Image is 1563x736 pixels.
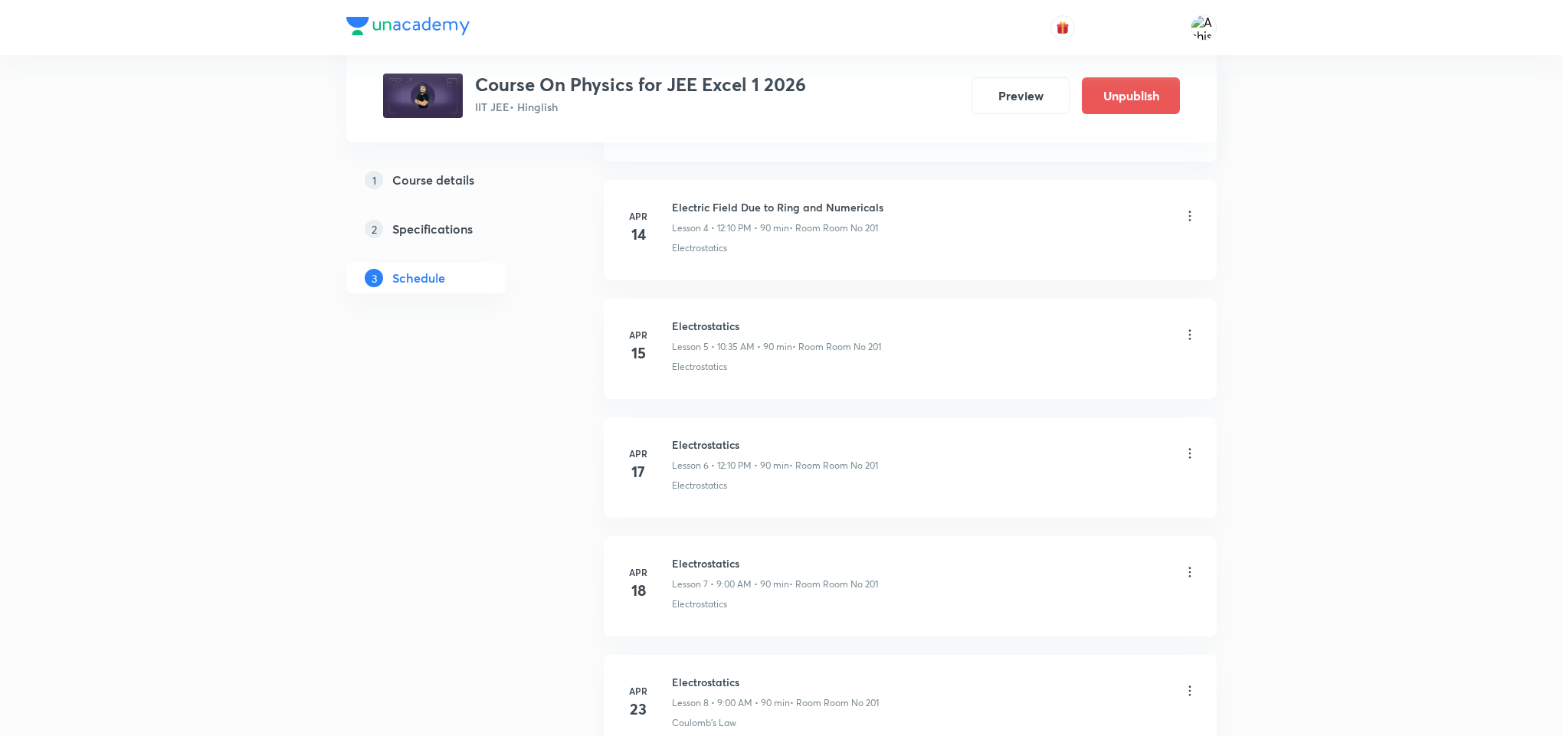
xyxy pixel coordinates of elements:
[792,340,881,354] p: • Room Room No 201
[623,565,654,579] h6: Apr
[475,99,806,115] p: IIT JEE • Hinglish
[789,577,878,591] p: • Room Room No 201
[623,447,654,460] h6: Apr
[623,684,654,698] h6: Apr
[623,460,654,483] h4: 17
[623,209,654,223] h6: Apr
[346,17,470,39] a: Company Logo
[1050,15,1075,40] button: avatar
[789,221,878,235] p: • Room Room No 201
[392,269,445,287] h5: Schedule
[672,716,736,730] p: Coulomb's Law
[623,342,654,365] h4: 15
[672,241,727,255] p: Electrostatics
[672,597,727,611] p: Electrostatics
[365,269,383,287] p: 3
[672,318,881,334] h6: Electrostatics
[346,214,555,244] a: 2Specifications
[672,437,878,453] h6: Electrostatics
[365,220,383,238] p: 2
[672,360,727,374] p: Electrostatics
[672,555,878,571] h6: Electrostatics
[672,479,727,492] p: Electrostatics
[392,171,474,189] h5: Course details
[392,220,473,238] h5: Specifications
[672,459,789,473] p: Lesson 6 • 12:10 PM • 90 min
[346,165,555,195] a: 1Course details
[672,674,879,690] h6: Electrostatics
[623,579,654,602] h4: 18
[672,340,792,354] p: Lesson 5 • 10:35 AM • 90 min
[623,328,654,342] h6: Apr
[383,74,463,118] img: 7341c22e2798415193e02f378be260d7.jpg
[346,17,470,35] img: Company Logo
[672,696,790,710] p: Lesson 8 • 9:00 AM • 90 min
[475,74,806,96] h3: Course On Physics for JEE Excel 1 2026
[790,696,879,710] p: • Room Room No 201
[623,223,654,246] h4: 14
[1191,15,1217,41] img: Ashish Kumar
[365,171,383,189] p: 1
[789,459,878,473] p: • Room Room No 201
[672,199,883,215] h6: Electric Field Due to Ring and Numericals
[1056,21,1070,34] img: avatar
[623,698,654,721] h4: 23
[1082,77,1180,114] button: Unpublish
[672,577,789,591] p: Lesson 7 • 9:00 AM • 90 min
[972,77,1070,114] button: Preview
[672,221,789,235] p: Lesson 4 • 12:10 PM • 90 min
